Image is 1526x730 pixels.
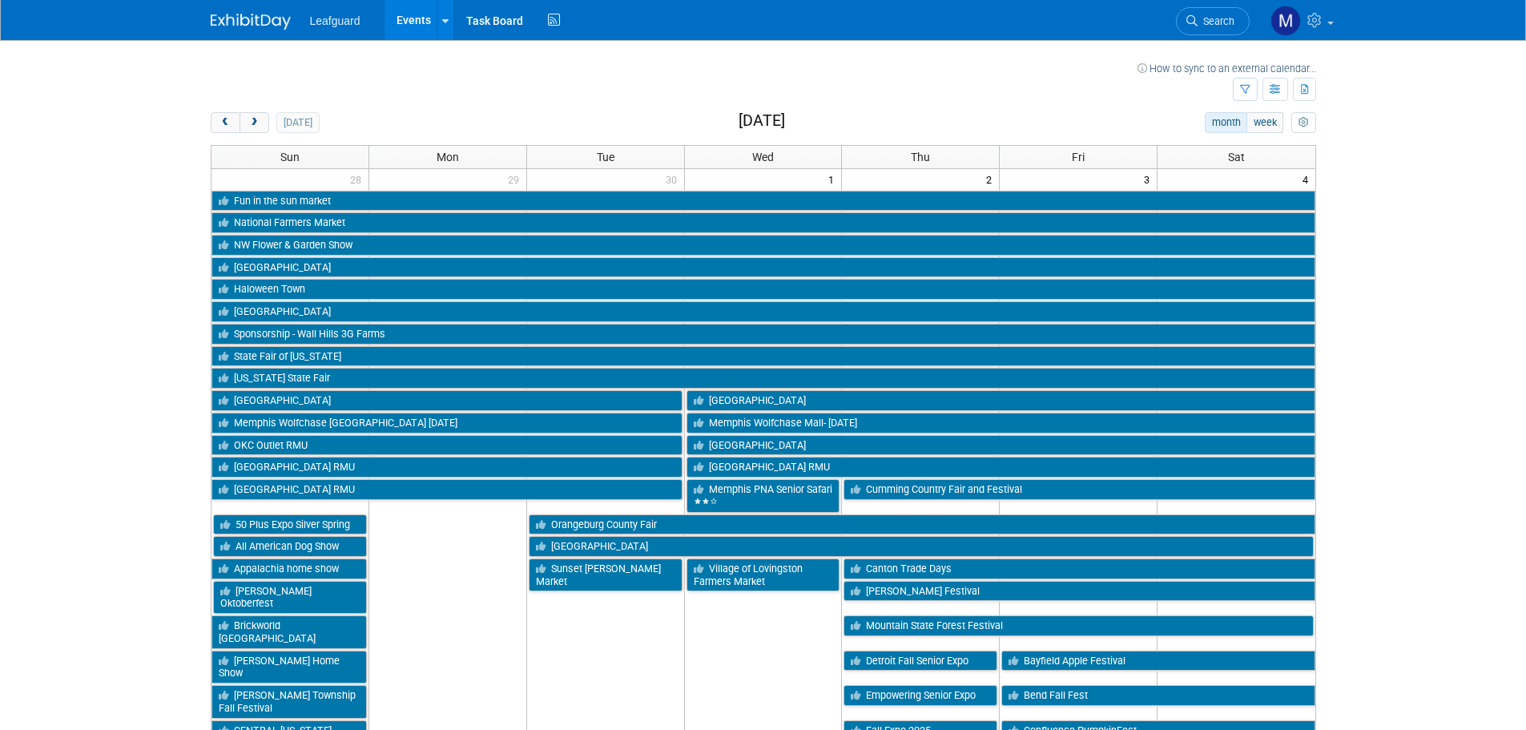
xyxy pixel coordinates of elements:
[1228,151,1245,163] span: Sat
[240,112,269,133] button: next
[984,169,999,189] span: 2
[686,413,1315,434] a: Memphis Wolfchase Mall- [DATE]
[1301,169,1315,189] span: 4
[827,169,841,189] span: 1
[437,151,459,163] span: Mon
[686,390,1315,411] a: [GEOGRAPHIC_DATA]
[844,479,1315,500] a: Cumming Country Fair and Festival
[211,368,1315,389] a: [US_STATE] State Fair
[506,169,526,189] span: 29
[844,651,997,672] a: Detroit Fall Senior Expo
[348,169,368,189] span: 28
[1137,63,1316,75] a: How to sync to an external calendar...
[211,685,367,718] a: [PERSON_NAME] Township Fall Festival
[1299,118,1309,128] i: Personalize Calendar
[739,112,785,130] h2: [DATE]
[1198,15,1234,27] span: Search
[211,346,1315,367] a: State Fair of [US_STATE]
[211,615,367,648] a: Brickworld [GEOGRAPHIC_DATA]
[211,212,1315,233] a: National Farmers Market
[529,514,1315,535] a: Orangeburg County Fair
[211,559,367,579] a: Appalachia home show
[211,435,682,456] a: OKC Outlet RMU
[844,581,1315,602] a: [PERSON_NAME] Festival
[276,112,319,133] button: [DATE]
[211,324,1315,345] a: Sponsorship - Wall Hills 3G Farms
[1142,169,1157,189] span: 3
[211,235,1315,256] a: NW Flower & Garden Show
[752,151,774,163] span: Wed
[686,559,840,591] a: Village of Lovingston Farmers Market
[1246,112,1283,133] button: week
[211,279,1315,300] a: Haloween Town
[686,457,1315,478] a: [GEOGRAPHIC_DATA] RMU
[1072,151,1085,163] span: Fri
[1001,651,1315,672] a: Bayfield Apple Festival
[213,581,367,614] a: [PERSON_NAME] Oktoberfest
[844,615,1313,636] a: Mountain State Forest Festival
[686,479,840,512] a: Memphis PNA Senior Safari
[213,536,367,557] a: All American Dog Show
[213,514,367,535] a: 50 Plus Expo Silver Spring
[1270,6,1301,36] img: Maria Teitsma
[1176,7,1250,35] a: Search
[1205,112,1247,133] button: month
[664,169,684,189] span: 30
[211,457,682,478] a: [GEOGRAPHIC_DATA] RMU
[211,651,367,684] a: [PERSON_NAME] Home Show
[211,390,682,411] a: [GEOGRAPHIC_DATA]
[686,435,1315,456] a: [GEOGRAPHIC_DATA]
[211,191,1315,212] a: Fun in the sun market
[1001,685,1315,706] a: Bend Fall Fest
[211,112,240,133] button: prev
[597,151,614,163] span: Tue
[911,151,930,163] span: Thu
[211,257,1315,278] a: [GEOGRAPHIC_DATA]
[211,479,682,500] a: [GEOGRAPHIC_DATA] RMU
[211,301,1315,322] a: [GEOGRAPHIC_DATA]
[529,559,682,591] a: Sunset [PERSON_NAME] Market
[211,14,291,30] img: ExhibitDay
[1291,112,1315,133] button: myCustomButton
[211,413,682,434] a: Memphis Wolfchase [GEOGRAPHIC_DATA] [DATE]
[310,14,360,27] span: Leafguard
[280,151,300,163] span: Sun
[844,685,997,706] a: Empowering Senior Expo
[844,559,1315,579] a: Canton Trade Days
[529,536,1314,557] a: [GEOGRAPHIC_DATA]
